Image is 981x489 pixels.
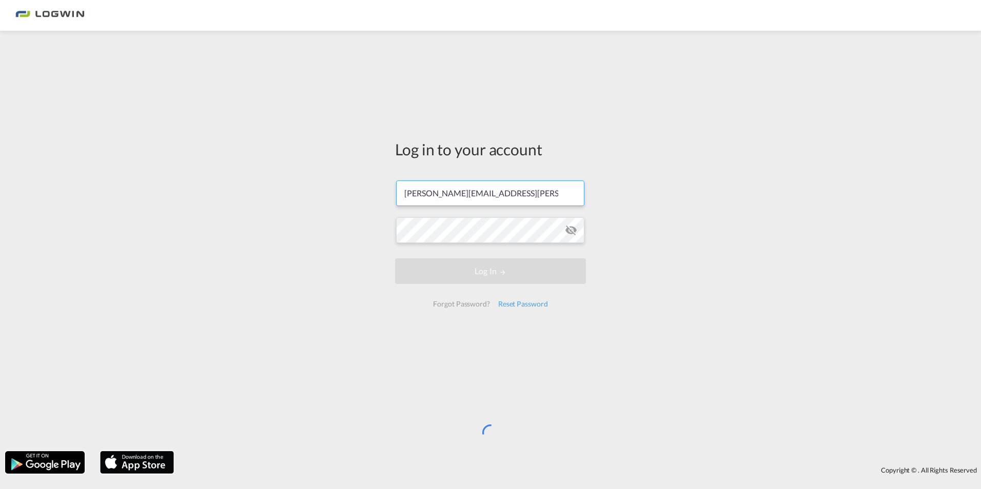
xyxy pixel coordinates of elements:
[15,4,85,27] img: bc73a0e0d8c111efacd525e4c8ad7d32.png
[494,295,552,313] div: Reset Password
[429,295,494,313] div: Forgot Password?
[4,450,86,475] img: google.png
[565,224,577,236] md-icon: icon-eye-off
[395,258,586,284] button: LOGIN
[179,461,981,479] div: Copyright © . All Rights Reserved
[395,138,586,160] div: Log in to your account
[99,450,175,475] img: apple.png
[396,180,584,206] input: Enter email/phone number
